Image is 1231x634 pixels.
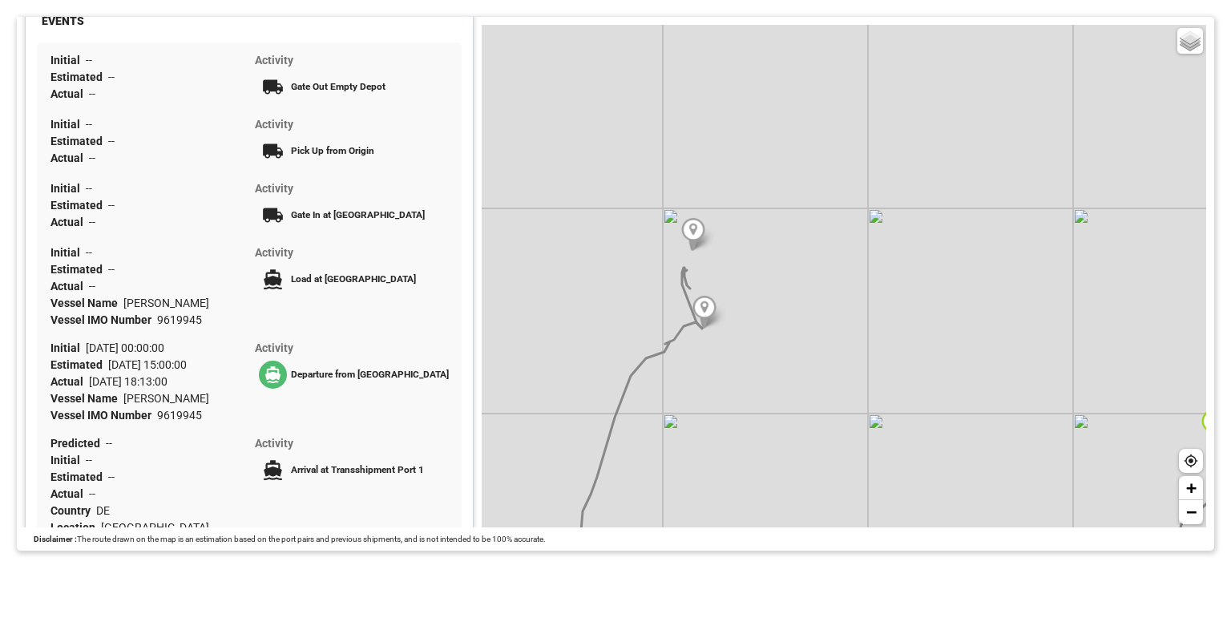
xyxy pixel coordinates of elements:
span: -- [86,182,92,195]
span: Estimated [50,470,108,483]
span: [DATE] 00:00:00 [86,341,164,354]
span: -- [108,470,115,483]
span: [PERSON_NAME] [123,392,209,405]
span: Actual [50,151,89,164]
span: -- [89,151,95,164]
span: Actual [50,375,89,388]
span: -- [108,199,115,212]
span: Initial [50,246,86,259]
span: -- [86,246,92,259]
span: − [1186,502,1197,522]
span: + [1186,478,1197,498]
span: Actual [50,280,89,293]
span: Initial [50,54,86,67]
span: Activity [255,246,293,259]
span: -- [86,118,92,131]
span: -- [86,454,92,466]
span: [GEOGRAPHIC_DATA] [101,521,209,534]
span: -- [108,263,115,276]
span: Pick Up from Origin [291,145,374,156]
span: Actual [50,87,89,100]
span: -- [106,437,112,450]
span: Disclaimer : [34,535,77,543]
span: Vessel IMO Number [50,313,157,326]
span: Vessel Name [50,392,123,405]
span: Activity [255,182,293,195]
span: Estimated [50,71,108,83]
a: Layers [1177,28,1203,54]
span: Activity [255,118,293,131]
span: Estimated [50,358,108,371]
span: -- [89,216,95,228]
span: Estimated [50,263,108,276]
span: Location [50,521,101,534]
span: -- [86,54,92,67]
span: Initial [50,118,86,131]
span: [PERSON_NAME] [123,297,209,309]
a: Zoom in [1179,476,1203,500]
span: Gate Out Empty Depot [291,81,385,92]
span: [DATE] 18:13:00 [89,375,167,388]
span: Predicted [50,437,106,450]
a: Zoom out [1179,500,1203,524]
span: Activity [255,54,293,67]
span: Estimated [50,135,108,147]
div: EVENTS [37,11,89,31]
span: Activity [255,437,293,450]
span: Arrival at Transshipment Port 1 [291,464,424,475]
img: Marker [692,296,716,329]
span: Gate In at [GEOGRAPHIC_DATA] [291,209,425,220]
span: 9619945 [157,409,202,422]
span: Estimated [50,199,108,212]
span: The route drawn on the map is an estimation based on the port pairs and previous shipments, and i... [77,535,546,543]
span: -- [89,87,95,100]
span: DE [96,504,110,517]
span: Departure from [GEOGRAPHIC_DATA] [291,369,449,380]
span: -- [89,487,95,500]
span: Initial [50,182,86,195]
span: Load at [GEOGRAPHIC_DATA] [291,273,416,285]
span: -- [108,71,115,83]
span: Vessel IMO Number [50,409,157,422]
span: Vessel Name [50,297,123,309]
span: Actual [50,216,89,228]
span: Initial [50,454,86,466]
span: Activity [255,341,293,354]
span: -- [108,135,115,147]
img: Marker [681,218,705,251]
img: Marker [1201,410,1225,442]
span: Country [50,504,96,517]
span: [DATE] 15:00:00 [108,358,187,371]
span: -- [89,280,95,293]
span: Initial [50,341,86,354]
span: Actual [50,487,89,500]
span: 9619945 [157,313,202,326]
